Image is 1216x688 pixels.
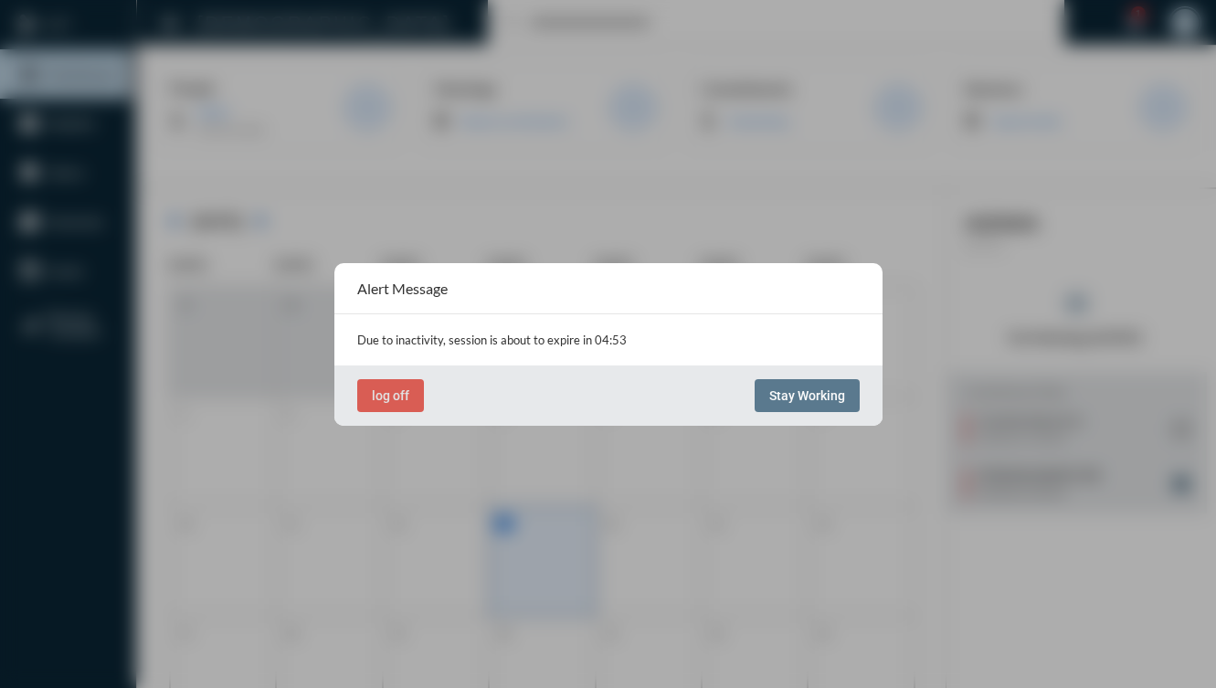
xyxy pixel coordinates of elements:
button: log off [357,379,424,412]
p: Due to inactivity, session is about to expire in 04:53 [357,333,860,347]
span: log off [372,388,409,403]
h2: Alert Message [357,280,448,297]
span: Stay Working [769,388,845,403]
button: Stay Working [755,379,860,412]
